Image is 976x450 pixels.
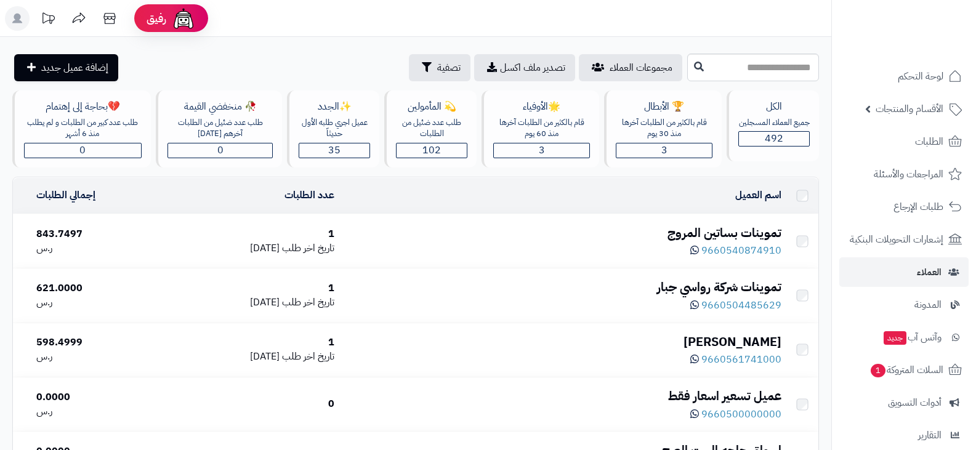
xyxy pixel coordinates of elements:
[917,263,942,281] span: العملاء
[893,198,943,215] span: طلبات الإرجاع
[915,133,943,150] span: الطلبات
[839,355,969,385] a: السلات المتروكة1
[24,117,142,140] div: طلب عدد كبير من الطلبات و لم يطلب منذ 6 أشهر
[871,364,886,378] span: 1
[36,188,95,203] a: إجمالي الطلبات
[36,227,156,241] div: 843.7497
[36,281,156,295] div: 621.0000
[690,407,781,422] a: 9660500000000
[284,90,382,167] a: ✨الجددعميل اجري طلبه الأول حديثاّ35
[876,100,943,118] span: الأقسام والمنتجات
[839,127,969,156] a: الطلبات
[36,390,156,404] div: 0.0000
[299,117,370,140] div: عميل اجري طلبه الأول حديثاّ
[474,54,575,81] a: تصدير ملف اكسل
[701,298,781,313] span: 9660504485629
[396,117,467,140] div: طلب عدد ضئيل من الطلبات
[616,100,712,114] div: 🏆 الأبطال
[882,329,942,346] span: وآتس آب
[284,188,334,203] a: عدد الطلبات
[839,420,969,450] a: التقارير
[839,225,969,254] a: إشعارات التحويلات البنكية
[396,100,467,114] div: 💫 المأمولين
[539,143,545,158] span: 3
[166,295,334,310] div: [DATE]
[36,295,156,310] div: ر.س
[661,143,667,158] span: 3
[344,333,781,351] div: [PERSON_NAME]
[299,100,370,114] div: ✨الجدد
[493,117,590,140] div: قام بالكثير من الطلبات آخرها منذ 60 يوم
[217,143,224,158] span: 0
[839,159,969,189] a: المراجعات والأسئلة
[839,192,969,222] a: طلبات الإرجاع
[738,117,810,129] div: جميع العملاء المسجلين
[898,68,943,85] span: لوحة التحكم
[153,90,285,167] a: 🥀 منخفضي القيمةطلب عدد ضئيل من الطلبات آخرهم [DATE]0
[493,100,590,114] div: 🌟الأوفياء
[166,227,334,241] div: 1
[884,331,906,345] span: جديد
[888,394,942,411] span: أدوات التسويق
[602,90,724,167] a: 🏆 الأبطالقام بالكثير من الطلبات آخرها منذ 30 يوم3
[166,335,334,350] div: 1
[918,427,942,444] span: التقارير
[24,100,142,114] div: 💔بحاجة إلى إهتمام
[344,278,781,296] div: تموينات شركة رواسي جبار
[14,54,118,81] a: إضافة عميل جديد
[874,166,943,183] span: المراجعات والأسئلة
[914,296,942,313] span: المدونة
[282,295,334,310] span: تاريخ اخر طلب
[850,231,943,248] span: إشعارات التحويلات البنكية
[869,361,943,379] span: السلات المتروكة
[724,90,821,167] a: الكلجميع العملاء المسجلين492
[690,352,781,367] a: 9660561741000
[147,11,166,26] span: رفيق
[839,62,969,91] a: لوحة التحكم
[738,100,810,114] div: الكل
[79,143,86,158] span: 0
[422,143,441,158] span: 102
[839,323,969,352] a: وآتس آبجديد
[282,241,334,255] span: تاريخ اخر طلب
[610,60,672,75] span: مجموعات العملاء
[616,117,712,140] div: قام بالكثير من الطلبات آخرها منذ 30 يوم
[344,387,781,405] div: عميل تسعير اسعار فقط
[500,60,565,75] span: تصدير ملف اكسل
[701,352,781,367] span: 9660561741000
[839,290,969,319] a: المدونة
[437,60,461,75] span: تصفية
[479,90,602,167] a: 🌟الأوفياءقام بالكثير من الطلبات آخرها منذ 60 يوم3
[765,131,783,146] span: 492
[166,397,334,411] div: 0
[166,350,334,364] div: [DATE]
[892,9,964,35] img: logo-2.png
[839,257,969,287] a: العملاء
[328,143,341,158] span: 35
[36,350,156,364] div: ر.س
[735,188,781,203] a: اسم العميل
[171,6,196,31] img: ai-face.png
[409,54,470,81] button: تصفية
[282,349,334,364] span: تاريخ اخر طلب
[344,224,781,242] div: تموينات بساتين المروج
[166,281,334,295] div: 1
[33,6,63,34] a: تحديثات المنصة
[36,335,156,350] div: 598.4999
[36,241,156,255] div: ر.س
[167,117,273,140] div: طلب عدد ضئيل من الطلبات آخرهم [DATE]
[167,100,273,114] div: 🥀 منخفضي القيمة
[382,90,479,167] a: 💫 المأمولينطلب عدد ضئيل من الطلبات102
[690,298,781,313] a: 9660504485629
[701,407,781,422] span: 9660500000000
[41,60,108,75] span: إضافة عميل جديد
[701,243,781,258] span: 9660540874910
[10,90,153,167] a: 💔بحاجة إلى إهتمامطلب عدد كبير من الطلبات و لم يطلب منذ 6 أشهر0
[166,241,334,255] div: [DATE]
[690,243,781,258] a: 9660540874910
[839,388,969,417] a: أدوات التسويق
[579,54,682,81] a: مجموعات العملاء
[36,404,156,419] div: ر.س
